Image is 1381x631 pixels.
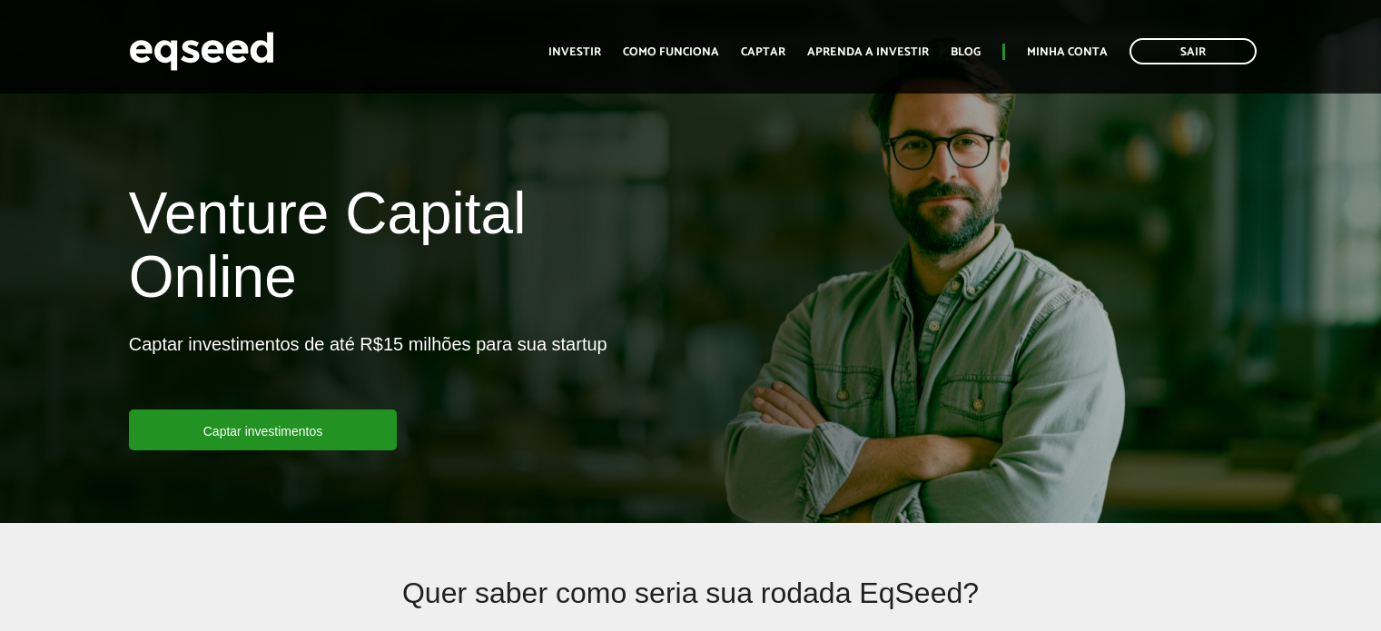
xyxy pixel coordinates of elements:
a: Investir [548,46,601,58]
a: Sair [1129,38,1257,64]
a: Captar investimentos [129,409,398,450]
a: Captar [741,46,785,58]
a: Blog [951,46,981,58]
p: Captar investimentos de até R$15 milhões para sua startup [129,333,607,409]
img: EqSeed [129,27,274,75]
a: Como funciona [623,46,719,58]
a: Minha conta [1027,46,1108,58]
a: Aprenda a investir [807,46,929,58]
h1: Venture Capital Online [129,182,677,319]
